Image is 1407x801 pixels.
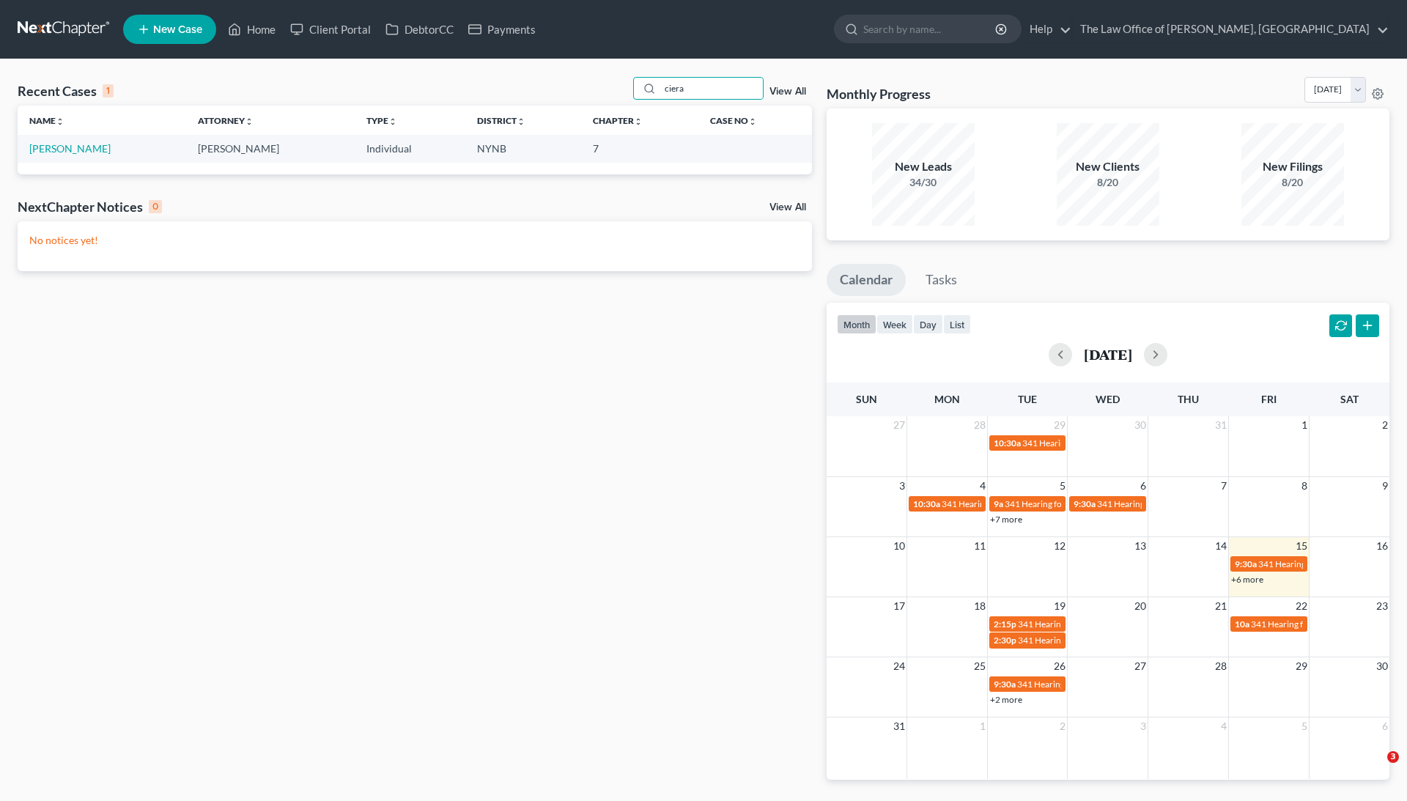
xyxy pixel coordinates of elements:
[972,597,987,615] span: 18
[1052,416,1067,434] span: 29
[876,314,913,334] button: week
[769,202,806,213] a: View All
[892,537,906,555] span: 10
[892,657,906,675] span: 24
[465,135,581,162] td: NYNB
[942,498,1073,509] span: 341 Hearing for [PERSON_NAME]
[18,82,114,100] div: Recent Cases
[978,477,987,495] span: 4
[1052,537,1067,555] span: 12
[245,117,254,126] i: unfold_more
[1022,438,1153,449] span: 341 Hearing for [PERSON_NAME]
[355,135,465,162] td: Individual
[56,117,64,126] i: unfold_more
[29,115,64,126] a: Nameunfold_more
[994,635,1016,646] span: 2:30p
[913,498,940,509] span: 10:30a
[1084,347,1132,362] h2: [DATE]
[1058,717,1067,735] span: 2
[103,84,114,97] div: 1
[1375,597,1389,615] span: 23
[856,393,877,405] span: Sun
[378,16,461,43] a: DebtorCC
[660,78,763,99] input: Search by name...
[1052,597,1067,615] span: 19
[863,15,997,43] input: Search by name...
[1005,498,1136,509] span: 341 Hearing for [PERSON_NAME]
[581,135,699,162] td: 7
[972,537,987,555] span: 11
[994,498,1003,509] span: 9a
[1133,537,1148,555] span: 13
[1214,537,1228,555] span: 14
[1018,635,1149,646] span: 341 Hearing for [PERSON_NAME]
[1018,619,1197,630] span: 341 Hearing for [PERSON_NAME], Frayddelith
[477,115,525,126] a: Districtunfold_more
[1178,393,1199,405] span: Thu
[1214,416,1228,434] span: 31
[892,416,906,434] span: 27
[994,619,1016,630] span: 2:15p
[1096,393,1120,405] span: Wed
[1340,393,1359,405] span: Sat
[1058,477,1067,495] span: 5
[1073,16,1389,43] a: The Law Office of [PERSON_NAME], [GEOGRAPHIC_DATA]
[29,233,800,248] p: No notices yet!
[221,16,283,43] a: Home
[149,200,162,213] div: 0
[1300,416,1309,434] span: 1
[913,314,943,334] button: day
[1097,498,1228,509] span: 341 Hearing for [PERSON_NAME]
[1387,751,1399,763] span: 3
[198,115,254,126] a: Attorneyunfold_more
[972,657,987,675] span: 25
[1052,657,1067,675] span: 26
[1300,477,1309,495] span: 8
[943,314,971,334] button: list
[1219,477,1228,495] span: 7
[634,117,643,126] i: unfold_more
[872,175,975,190] div: 34/30
[990,514,1022,525] a: +7 more
[1294,657,1309,675] span: 29
[1381,477,1389,495] span: 9
[1241,175,1344,190] div: 8/20
[972,416,987,434] span: 28
[1214,597,1228,615] span: 21
[1375,657,1389,675] span: 30
[748,117,757,126] i: unfold_more
[710,115,757,126] a: Case Nounfold_more
[1235,558,1257,569] span: 9:30a
[827,85,931,103] h3: Monthly Progress
[1294,597,1309,615] span: 22
[1381,717,1389,735] span: 6
[892,717,906,735] span: 31
[872,158,975,175] div: New Leads
[366,115,397,126] a: Typeunfold_more
[1139,477,1148,495] span: 6
[837,314,876,334] button: month
[1139,717,1148,735] span: 3
[1381,416,1389,434] span: 2
[388,117,397,126] i: unfold_more
[153,24,202,35] span: New Case
[892,597,906,615] span: 17
[1294,537,1309,555] span: 15
[29,142,111,155] a: [PERSON_NAME]
[283,16,378,43] a: Client Portal
[1241,158,1344,175] div: New Filings
[994,679,1016,690] span: 9:30a
[1133,657,1148,675] span: 27
[978,717,987,735] span: 1
[1133,597,1148,615] span: 20
[827,264,906,296] a: Calendar
[1057,175,1159,190] div: 8/20
[186,135,355,162] td: [PERSON_NAME]
[461,16,543,43] a: Payments
[1018,393,1037,405] span: Tue
[18,198,162,215] div: NextChapter Notices
[990,694,1022,705] a: +2 more
[898,477,906,495] span: 3
[1074,498,1096,509] span: 9:30a
[593,115,643,126] a: Chapterunfold_more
